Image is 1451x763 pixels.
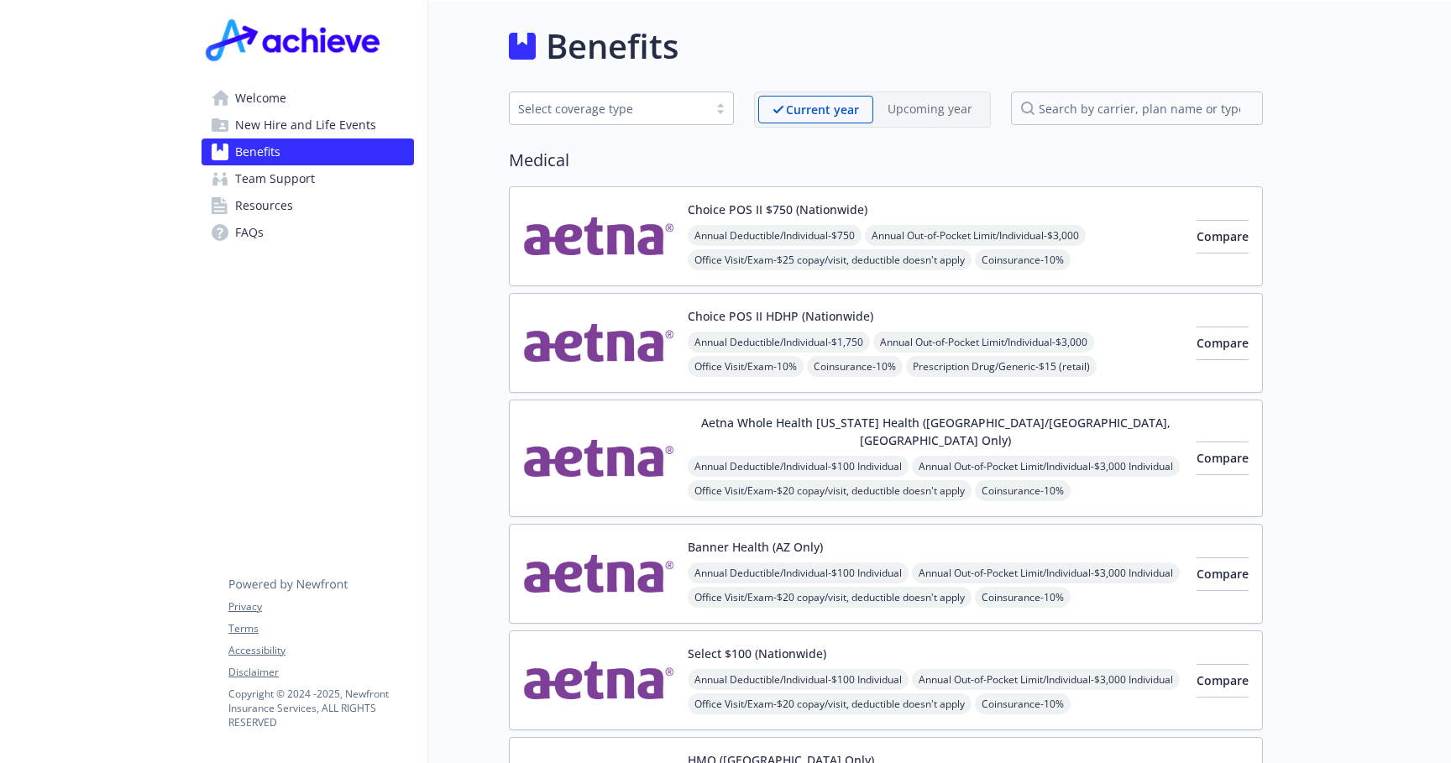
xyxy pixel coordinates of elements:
span: Compare [1197,566,1249,582]
img: Aetna Inc carrier logo [523,201,674,272]
span: Annual Deductible/Individual - $100 Individual [688,669,909,690]
span: Annual Deductible/Individual - $100 Individual [688,562,909,583]
a: Resources [202,192,414,219]
img: Aetna Inc carrier logo [523,538,674,609]
p: Current year [786,101,859,118]
button: Compare [1197,664,1249,698]
span: Compare [1197,450,1249,466]
span: Office Visit/Exam - $20 copay/visit, deductible doesn't apply [688,480,972,501]
span: Welcome [235,85,286,112]
span: New Hire and Life Events [235,112,376,138]
img: Aetna Inc carrier logo [523,307,674,379]
span: Office Visit/Exam - $20 copay/visit, deductible doesn't apply [688,587,972,608]
a: FAQs [202,219,414,246]
a: New Hire and Life Events [202,112,414,138]
span: Coinsurance - 10% [975,693,1071,714]
span: Office Visit/Exam - 10% [688,356,804,377]
a: Privacy [228,599,413,614]
button: Compare [1197,327,1249,360]
span: Annual Out-of-Pocket Limit/Individual - $3,000 [873,332,1094,353]
img: Aetna Inc carrier logo [523,645,674,716]
h1: Benefits [546,21,678,71]
a: Disclaimer [228,665,413,680]
input: search by carrier, plan name or type [1011,91,1263,125]
span: Compare [1197,335,1249,351]
span: Benefits [235,138,280,165]
img: Aetna Inc carrier logo [523,414,674,503]
span: Coinsurance - 10% [807,356,903,377]
button: Banner Health (AZ Only) [688,538,823,556]
span: Coinsurance - 10% [975,480,1071,501]
a: Accessibility [228,643,413,658]
span: Resources [235,192,293,219]
p: Copyright © 2024 - 2025 , Newfront Insurance Services, ALL RIGHTS RESERVED [228,687,413,729]
a: Welcome [202,85,414,112]
span: Annual Out-of-Pocket Limit/Individual - $3,000 Individual [912,456,1180,477]
button: Choice POS II HDHP (Nationwide) [688,307,873,325]
span: Annual Out-of-Pocket Limit/Individual - $3,000 Individual [912,669,1180,690]
span: Annual Out-of-Pocket Limit/Individual - $3,000 Individual [912,562,1180,583]
span: Annual Out-of-Pocket Limit/Individual - $3,000 [865,225,1086,246]
button: Compare [1197,220,1249,253]
p: Upcoming year [888,100,972,118]
span: Office Visit/Exam - $25 copay/visit, deductible doesn't apply [688,249,972,270]
span: Prescription Drug/Generic - $15 (retail) [906,356,1097,377]
span: Upcoming year [873,96,987,123]
span: Compare [1197,228,1249,244]
button: Compare [1197,442,1249,475]
a: Benefits [202,138,414,165]
span: Office Visit/Exam - $20 copay/visit, deductible doesn't apply [688,693,972,714]
span: Compare [1197,672,1249,688]
span: FAQs [235,219,264,246]
span: Team Support [235,165,315,192]
button: Choice POS II $750 (Nationwide) [688,201,867,218]
span: Coinsurance - 10% [975,249,1071,270]
button: Compare [1197,557,1249,591]
h2: Medical [509,148,1263,173]
span: Annual Deductible/Individual - $750 [688,225,862,246]
a: Terms [228,621,413,636]
div: Select coverage type [518,100,699,118]
span: Annual Deductible/Individual - $100 Individual [688,456,909,477]
button: Select $100 (Nationwide) [688,645,826,662]
button: Aetna Whole Health [US_STATE] Health ([GEOGRAPHIC_DATA]/[GEOGRAPHIC_DATA], [GEOGRAPHIC_DATA] Only) [688,414,1183,449]
span: Coinsurance - 10% [975,587,1071,608]
span: Annual Deductible/Individual - $1,750 [688,332,870,353]
a: Team Support [202,165,414,192]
